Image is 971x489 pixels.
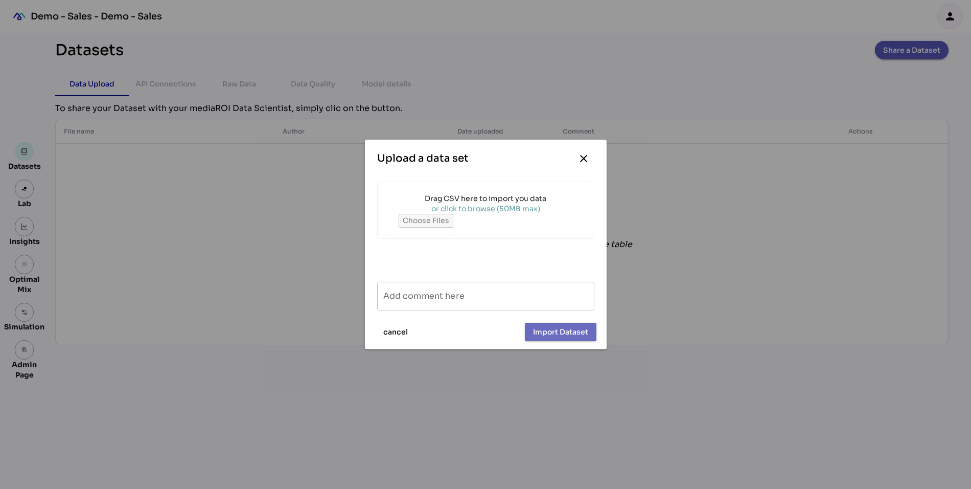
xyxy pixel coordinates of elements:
[525,323,596,341] button: Import Dataset
[383,282,588,310] input: Add comment here
[377,151,469,166] div: Upload a data set
[375,323,416,341] button: cancel
[399,193,572,204] div: Drag CSV here to import you data
[399,204,572,214] div: or click to browse (50MB max)
[577,152,590,165] i: close
[533,326,588,338] span: Import Dataset
[383,326,408,338] span: cancel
